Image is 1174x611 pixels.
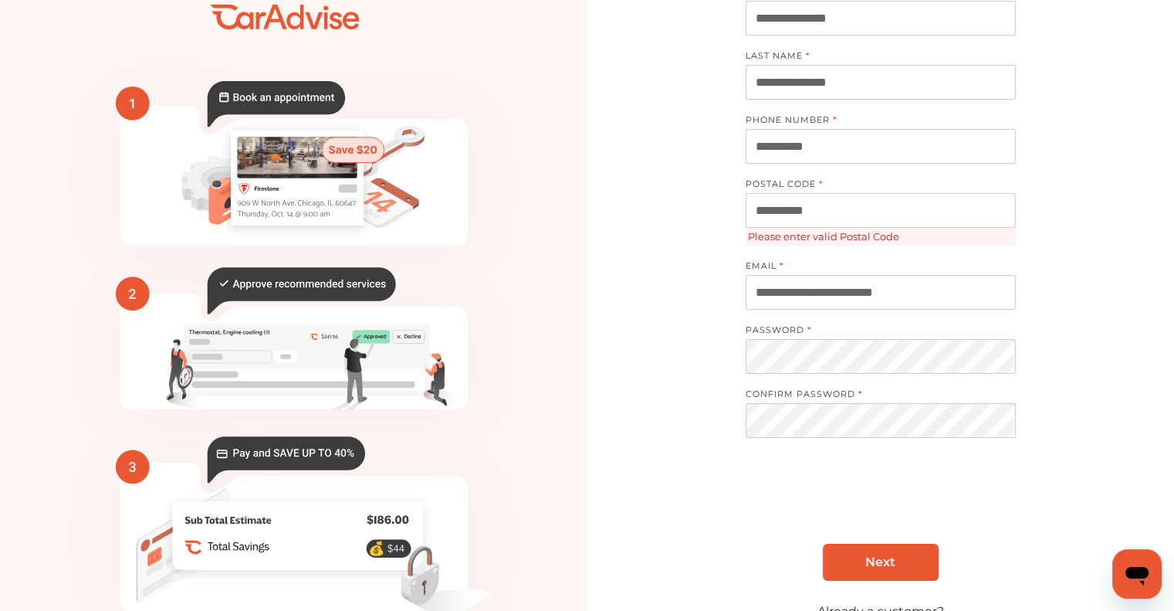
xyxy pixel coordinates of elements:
[746,178,1000,193] label: POSTAL CODE
[746,228,1016,246] span: Please enter valid Postal Code
[746,389,1000,403] label: CONFIRM PASSWORD
[368,541,385,557] text: 💰
[746,50,1000,65] label: LAST NAME
[746,324,1000,339] label: PASSWORD
[823,544,939,581] a: Next
[865,555,895,569] span: Next
[746,260,1000,275] label: EMAIL
[746,114,1000,129] label: PHONE NUMBER
[763,472,998,532] iframe: reCAPTCHA
[1112,549,1162,599] iframe: Button to launch messaging window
